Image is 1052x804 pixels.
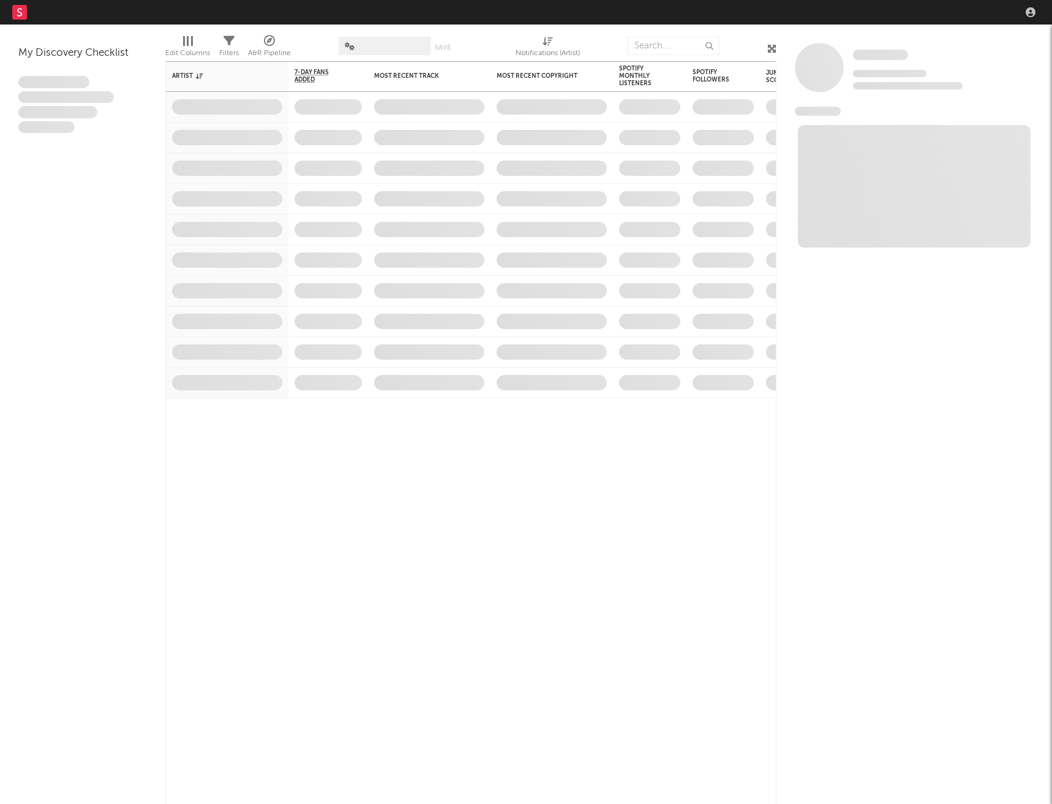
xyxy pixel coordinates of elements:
[766,69,797,84] div: Jump Score
[165,46,210,61] div: Edit Columns
[795,107,841,116] span: News Feed
[435,44,451,51] button: Save
[374,72,466,80] div: Most Recent Track
[219,46,239,61] div: Filters
[295,69,344,83] span: 7-Day Fans Added
[18,46,147,61] div: My Discovery Checklist
[619,65,662,87] div: Spotify Monthly Listeners
[172,72,264,80] div: Artist
[853,49,908,61] a: Some Artist
[853,70,926,77] span: Tracking Since: [DATE]
[516,31,580,66] div: Notifications (Artist)
[18,91,114,104] span: Integer aliquet in purus et
[18,121,75,134] span: Aliquam viverra
[693,69,735,83] div: Spotify Followers
[219,31,239,66] div: Filters
[18,106,97,118] span: Praesent ac interdum
[497,72,588,80] div: Most Recent Copyright
[516,46,580,61] div: Notifications (Artist)
[853,82,963,89] span: 0 fans last week
[248,31,291,66] div: A&R Pipeline
[165,31,210,66] div: Edit Columns
[248,46,291,61] div: A&R Pipeline
[628,37,719,55] input: Search...
[853,50,908,60] span: Some Artist
[18,76,89,88] span: Lorem ipsum dolor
